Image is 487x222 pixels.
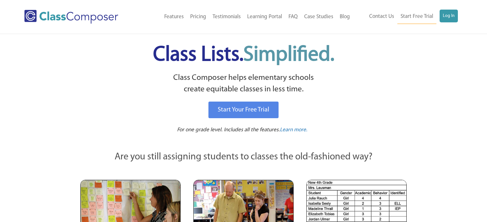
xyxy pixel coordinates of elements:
span: Simplified. [243,45,334,65]
a: Log In [440,10,458,22]
a: Start Free Trial [397,10,436,24]
nav: Header Menu [353,10,458,24]
span: Learn more. [280,127,307,133]
a: Contact Us [366,10,397,24]
img: Class Composer [24,10,118,24]
a: Features [161,10,187,24]
p: Class Composer helps elementary schools create equitable classes in less time. [79,72,408,96]
nav: Header Menu [139,10,353,24]
span: Class Lists. [153,45,334,65]
span: For one grade level. Includes all the features. [177,127,280,133]
a: Start Your Free Trial [208,102,279,118]
a: FAQ [285,10,301,24]
a: Pricing [187,10,209,24]
span: Start Your Free Trial [218,107,269,113]
a: Learning Portal [244,10,285,24]
a: Learn more. [280,126,307,134]
a: Testimonials [209,10,244,24]
p: Are you still assigning students to classes the old-fashioned way? [80,150,407,164]
a: Case Studies [301,10,337,24]
a: Blog [337,10,353,24]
